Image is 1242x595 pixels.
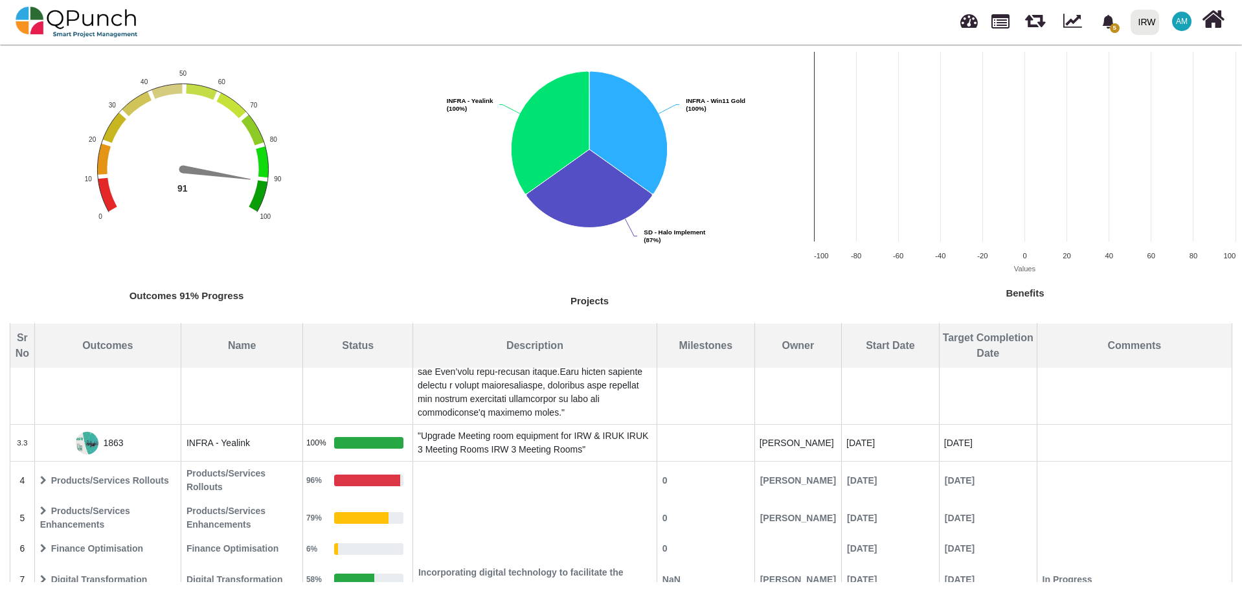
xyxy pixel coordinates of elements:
[842,425,940,462] td: [DATE]
[960,8,978,27] span: Dashboard
[1147,252,1155,260] text: 60
[842,499,940,537] td: 13-06-2025
[1202,7,1225,32] i: Home
[814,252,828,260] text: -100
[807,45,1242,306] div: Benefits. Highcharts interactive chart.
[183,166,251,183] path: 91. Progress.
[527,149,653,227] path: SD - Halo Implement, 87%. Outcomes.
[756,507,841,530] span: [PERSON_NAME]
[1125,1,1164,43] a: IRW
[182,462,302,499] span: Products/Services Rollouts
[304,539,325,559] div: 6%
[1025,6,1045,28] span: Releases
[893,252,903,260] text: -60
[218,78,226,85] text: 60
[842,462,940,500] td: 20-07-2003
[109,102,117,109] text: 30
[939,425,1037,462] td: [DATE]
[1172,12,1191,31] span: Asad Malik
[851,252,861,260] text: -80
[182,500,302,536] span: Products/Services Enhancements
[16,3,138,41] img: qpunch-sp.fa6292f.png
[512,71,590,194] path: INFRA - Yealink, 100%. Outcomes.
[181,425,303,462] td: INFRA - Yealink
[130,290,244,301] text: Outcomes 91% Progress
[304,508,325,528] div: 79%
[34,537,181,561] td: Finance Optimisation
[76,432,98,455] img: 60356979-ab0d-475b-8fe0-ea75c3137ff3.JPG
[181,537,303,561] td: Finance Optimisation
[1013,265,1035,273] text: Values
[1038,568,1231,591] span: In Progress
[657,499,754,537] td: 0
[658,568,754,591] span: NaN
[260,213,271,220] text: 100
[935,252,945,260] text: -40
[1022,252,1026,260] text: 0
[658,469,754,492] span: 0
[571,295,609,306] text: Projects
[36,500,180,536] span: Products/Services Enhancements
[1164,1,1199,42] a: AM
[34,499,181,537] td: Products/Services Enhancements
[303,462,413,500] td: 96
[1189,252,1197,260] text: 80
[36,469,180,492] span: Products/Services Rollouts
[842,507,938,530] span: [DATE]
[303,499,413,537] td: 79
[842,323,940,368] th: Start Date
[303,323,413,368] th: Status
[1138,11,1156,34] div: IRW
[686,96,746,104] tspan: INFRA - Win11 Gold
[89,136,96,143] text: 20
[842,469,938,492] span: [DATE]
[304,470,325,491] div: 96%
[11,469,34,492] span: 4
[590,71,668,194] path: INFRA - Win11 Gold, 100%. Outcomes.
[940,537,1036,560] span: [DATE]
[939,499,1037,537] td: 31-12-2025
[754,323,841,368] th: Owner
[10,323,35,368] th: Sr No
[754,425,841,462] td: [PERSON_NAME]
[181,462,303,500] td: Products/Services Rollouts
[1006,287,1044,298] text: Benefits
[658,537,754,560] span: 0
[657,323,754,368] th: Milestones
[274,175,282,183] text: 90
[412,323,657,368] th: Description
[177,183,188,194] text: 91
[686,96,746,111] text: (100%)
[103,432,123,455] span: 1863
[940,469,1036,492] span: [DATE]
[657,462,754,500] td: 0
[754,462,841,500] td: Asad Malik
[412,425,657,462] td: "Upgrade Meeting room equipment for IRW & IRUK IRUK 3 Meeting Rooms IRW 3 Meeting Rooms"
[1094,1,1125,41] a: bell fill5
[303,425,413,462] td: 100
[1176,17,1188,25] span: AM
[250,102,258,109] text: 70
[304,569,325,590] div: 58%
[372,10,807,315] div: Projects. Highcharts interactive chart.
[644,229,706,236] tspan: SD - Halo Implement
[842,537,938,560] span: [DATE]
[756,469,841,492] span: [PERSON_NAME]
[181,323,303,368] th: Name
[182,537,302,560] span: Finance Optimisation
[270,136,278,143] text: 80
[304,432,325,453] div: 100%
[11,568,34,591] span: 7
[940,507,1036,530] span: [DATE]
[977,252,988,260] text: -20
[447,96,493,111] text: (100%)
[991,8,1010,28] span: Projects
[1097,10,1120,33] div: Notification
[939,537,1037,561] td: 20-06-2027
[447,96,493,104] tspan: INFRA - Yealink
[842,568,938,591] span: [DATE]
[1063,252,1070,260] text: 20
[186,438,250,448] span: INFRA - Yealink
[1223,252,1236,260] text: 100
[1057,1,1094,43] div: Dynamic Report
